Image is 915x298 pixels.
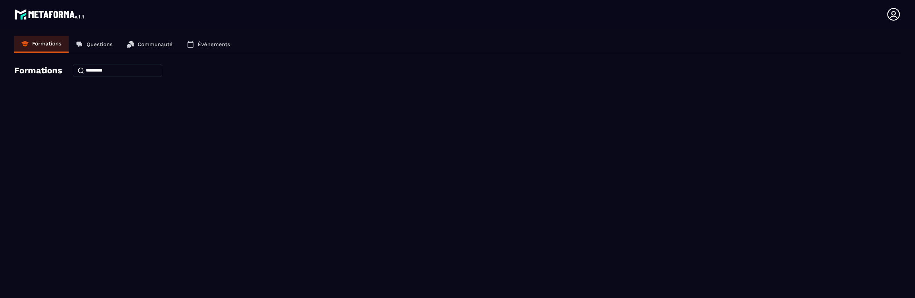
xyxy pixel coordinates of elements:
[14,36,69,53] a: Formations
[198,41,230,48] p: Événements
[14,7,85,21] img: logo
[180,36,237,53] a: Événements
[138,41,173,48] p: Communauté
[14,65,62,75] h4: Formations
[32,40,61,47] p: Formations
[69,36,120,53] a: Questions
[120,36,180,53] a: Communauté
[86,41,113,48] p: Questions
